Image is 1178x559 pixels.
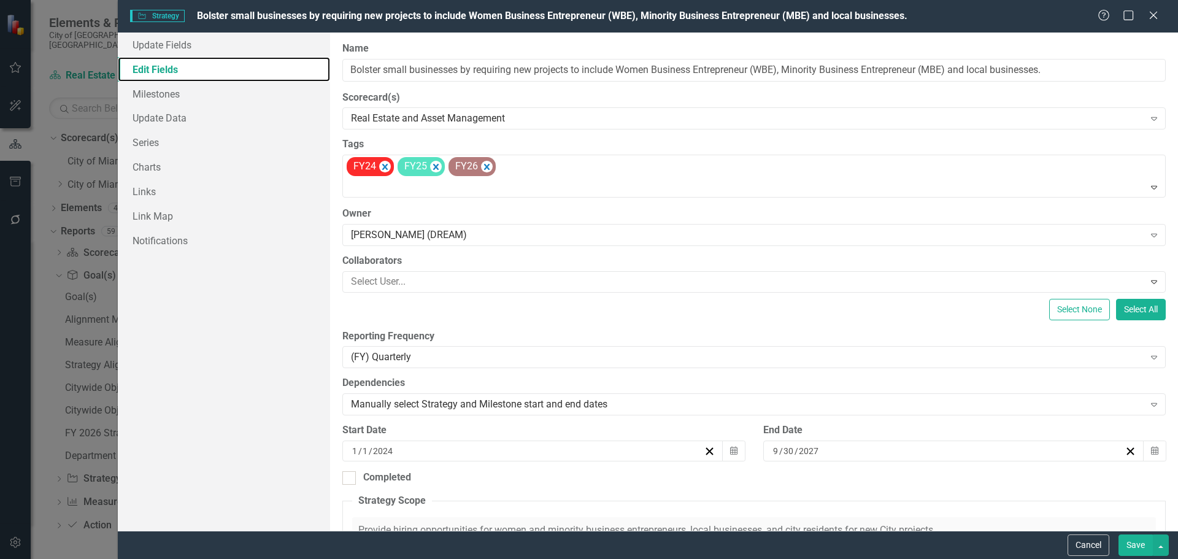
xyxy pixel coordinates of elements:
[118,33,330,57] a: Update Fields
[779,445,783,457] span: /
[795,445,798,457] span: /
[351,112,1144,126] div: Real Estate and Asset Management
[358,445,362,457] span: /
[1068,534,1109,556] button: Cancel
[353,160,376,172] span: FY24
[197,10,907,21] span: Bolster small businesses by requiring new projects to include Women Business Entrepreneur (WBE), ...
[351,228,1144,242] div: [PERSON_NAME] (DREAM)
[118,204,330,228] a: Link Map
[118,179,330,204] a: Links
[118,228,330,253] a: Notifications
[369,445,372,457] span: /
[342,376,1166,390] label: Dependencies
[455,160,478,172] span: FY26
[118,155,330,179] a: Charts
[1049,299,1110,320] button: Select None
[118,82,330,106] a: Milestones
[351,398,1144,412] div: Manually select Strategy and Milestone start and end dates
[118,106,330,130] a: Update Data
[130,10,185,22] span: Strategy
[1116,299,1166,320] button: Select All
[342,207,1166,221] label: Owner
[352,494,432,508] legend: Strategy Scope
[118,57,330,82] a: Edit Fields
[763,423,1166,438] div: End Date
[342,59,1166,82] input: Strategy Name
[342,91,1166,105] label: Scorecard(s)
[342,137,1166,152] label: Tags
[118,130,330,155] a: Series
[351,350,1144,364] div: (FY) Quarterly
[379,161,391,172] div: Remove [object Object]
[430,161,442,172] div: Remove [object Object]
[481,161,493,172] div: Remove [object Object]
[342,330,1166,344] label: Reporting Frequency
[363,471,411,485] div: Completed
[342,423,745,438] div: Start Date
[1118,534,1153,556] button: Save
[404,160,427,172] span: FY25
[342,254,1166,268] label: Collaborators
[342,42,1166,56] label: Name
